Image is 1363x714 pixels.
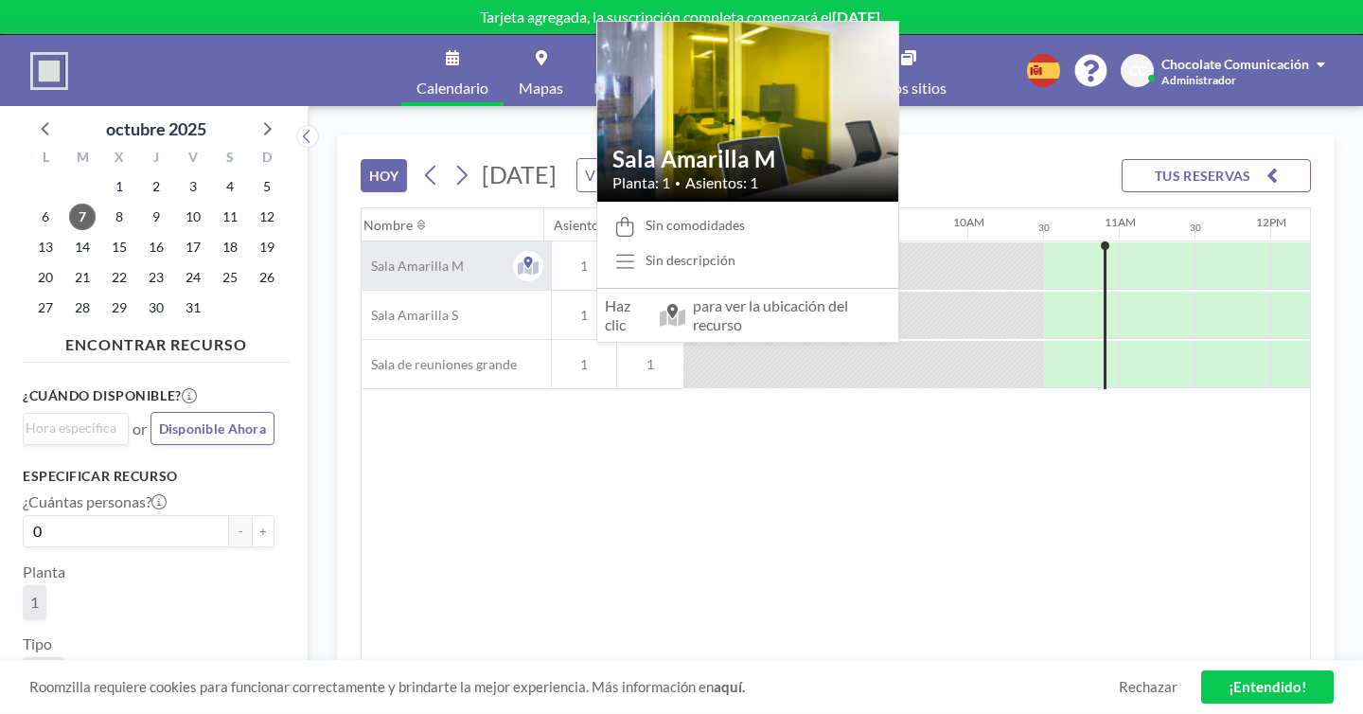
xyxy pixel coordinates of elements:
div: 30 [1190,222,1201,234]
span: Disponible Ahora [159,420,266,437]
div: Asientos [554,217,605,234]
span: 1 [30,593,39,611]
span: [DATE] [482,160,557,188]
span: domingo, 26 de octubre de 2025 [254,264,280,291]
h4: ENCONTRAR RECURSO [23,328,290,354]
span: miércoles, 1 de octubre de 2025 [106,173,133,200]
span: domingo, 12 de octubre de 2025 [254,204,280,230]
span: Mapas [519,80,563,96]
span: martes, 7 de octubre de 2025 [69,204,96,230]
span: Haz clic para ver la ubicación del recurso [597,288,898,342]
span: 1 [617,356,683,373]
span: 1 [552,356,616,373]
div: Sin descripción [646,252,735,269]
span: lunes, 13 de octubre de 2025 [32,234,59,260]
span: Administrador [1161,73,1236,87]
span: miércoles, 29 de octubre de 2025 [106,295,133,321]
div: L [27,147,64,171]
span: jueves, 9 de octubre de 2025 [143,204,169,230]
a: Reportes [578,35,668,106]
span: 1 [552,307,616,324]
span: miércoles, 8 de octubre de 2025 [106,204,133,230]
span: Sala de reuniones grande [362,356,517,373]
span: sábado, 4 de octubre de 2025 [217,173,243,200]
span: domingo, 19 de octubre de 2025 [254,234,280,260]
span: miércoles, 22 de octubre de 2025 [106,264,133,291]
span: Sala Amarilla M [362,258,464,275]
span: domingo, 5 de octubre de 2025 [254,173,280,200]
button: HOY [361,159,407,192]
span: Roomzilla requiere cookies para funcionar correctamente y brindarte la mejor experiencia. Más inf... [29,678,1119,696]
a: Mapas [504,35,578,106]
div: J [138,147,175,171]
span: Reportes [593,80,653,96]
span: CC [1129,62,1146,80]
span: jueves, 2 de octubre de 2025 [143,173,169,200]
span: miércoles, 15 de octubre de 2025 [106,234,133,260]
div: 11AM [1105,215,1136,229]
span: Calendario [416,80,488,96]
span: lunes, 6 de octubre de 2025 [32,204,59,230]
span: sábado, 25 de octubre de 2025 [217,264,243,291]
button: TUS RESERVAS [1122,159,1311,192]
div: M [64,147,101,171]
span: viernes, 31 de octubre de 2025 [180,295,206,321]
a: ¡Entendido! [1201,670,1334,704]
span: Sin comodidades [646,217,745,234]
span: viernes, 3 de octubre de 2025 [180,173,206,200]
img: organization-logo [30,52,68,90]
span: VISTA DIARIA [581,163,683,187]
span: jueves, 23 de octubre de 2025 [143,264,169,291]
div: Nombre [363,217,413,234]
span: jueves, 30 de octubre de 2025 [143,295,169,321]
div: D [248,147,285,171]
div: 12PM [1256,215,1286,229]
a: Otros sitios [855,35,962,106]
label: Tipo [23,634,52,653]
button: - [229,515,252,547]
div: S [211,147,248,171]
input: Search for option [26,418,117,438]
div: Search for option [577,159,741,191]
div: 30 [1038,222,1050,234]
button: + [252,515,274,547]
span: lunes, 20 de octubre de 2025 [32,264,59,291]
span: sábado, 11 de octubre de 2025 [217,204,243,230]
span: Chocolate Comunicación [1161,56,1309,72]
span: or [133,419,147,438]
a: aquí. [714,678,745,695]
label: ¿Cuántas personas? [23,492,167,511]
span: jueves, 16 de octubre de 2025 [143,234,169,260]
div: Search for option [24,414,128,442]
span: sábado, 18 de octubre de 2025 [217,234,243,260]
h3: Especificar recurso [23,468,274,485]
span: viernes, 10 de octubre de 2025 [180,204,206,230]
span: martes, 21 de octubre de 2025 [69,264,96,291]
span: martes, 28 de octubre de 2025 [69,295,96,321]
span: viernes, 17 de octubre de 2025 [180,234,206,260]
span: Otros sitios [870,80,947,96]
b: [DATE] [832,8,880,26]
a: Rechazar [1119,678,1177,696]
div: X [101,147,138,171]
div: 10AM [953,215,984,229]
span: Sala Amarilla S [362,307,458,324]
button: Disponible Ahora [150,412,274,445]
div: V [174,147,211,171]
span: martes, 14 de octubre de 2025 [69,234,96,260]
div: octubre 2025 [106,116,206,142]
span: 1 [552,258,616,275]
span: viernes, 24 de octubre de 2025 [180,264,206,291]
label: Planta [23,562,65,581]
span: lunes, 27 de octubre de 2025 [32,295,59,321]
a: Calendario [401,35,504,106]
